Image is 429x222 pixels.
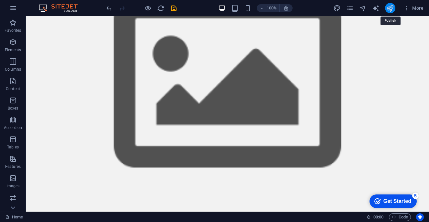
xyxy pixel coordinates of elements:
[5,28,21,33] p: Favorites
[6,86,20,91] p: Content
[48,1,54,8] div: 5
[8,203,18,208] p: Slider
[346,5,354,12] i: Pages (Ctrl+Alt+S)
[105,5,113,12] i: Undo: Delete elements (Ctrl+Z)
[7,145,19,150] p: Tables
[283,5,289,11] i: On resize automatically adjust zoom level to fit chosen device.
[170,5,177,12] i: Save (Ctrl+S)
[333,5,341,12] i: Design (Ctrl+Alt+Y)
[367,213,384,221] h6: Session time
[359,5,367,12] i: Navigator
[5,47,21,53] p: Elements
[105,4,113,12] button: undo
[257,4,280,12] button: 100%
[6,183,20,189] p: Images
[389,213,411,221] button: Code
[8,106,18,111] p: Boxes
[333,4,341,12] button: design
[157,5,165,12] i: Reload page
[157,4,165,12] button: reload
[5,67,21,72] p: Columns
[372,5,380,12] i: AI Writer
[266,4,277,12] h6: 100%
[4,125,22,130] p: Accordion
[378,215,379,219] span: :
[144,4,152,12] button: Click here to leave preview mode and continue editing
[373,213,383,221] span: 00 00
[403,5,424,11] span: More
[359,4,367,12] button: navigator
[170,4,177,12] button: save
[5,164,21,169] p: Features
[416,213,424,221] button: Usercentrics
[385,3,395,13] button: publish
[5,213,23,221] a: Click to cancel selection. Double-click to open Pages
[372,4,380,12] button: text_generator
[401,3,426,13] button: More
[37,4,86,12] img: Editor Logo
[392,213,408,221] span: Code
[5,3,52,17] div: Get Started 5 items remaining, 0% complete
[19,7,47,13] div: Get Started
[346,4,354,12] button: pages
